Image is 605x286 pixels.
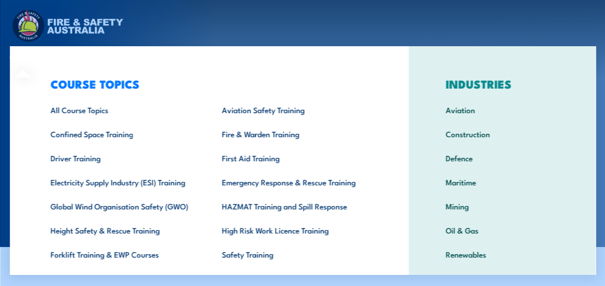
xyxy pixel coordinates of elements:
a: Aviation [430,98,573,122]
a: Fire & Warden Training [206,122,378,146]
a: Height Safety & Rescue Training [35,218,206,242]
a: HAZMAT Training and Spill Response [206,194,378,218]
h3: INDUSTRIES [430,77,573,91]
a: Mining [430,194,573,218]
a: Aviation Safety Training [206,98,378,122]
a: Defence [430,146,573,170]
a: Contact [421,46,448,69]
a: Maritime [430,170,573,194]
a: Safety Training [206,242,378,266]
a: Emergency Response Services [136,46,238,69]
a: Oil & Gas [430,218,573,242]
a: News [311,46,330,69]
a: About Us [259,46,290,69]
a: First Aid Training [206,146,378,170]
h3: COURSE TOPICS [35,77,378,91]
a: Emergency Response & Rescue Training [206,170,378,194]
a: High Risk Work Licence Training [206,218,378,242]
a: Global Wind Organisation Safety (GWO) [35,194,206,218]
a: Confined Space Training [35,122,206,146]
a: Course Calendar [58,46,115,69]
a: Renewables [430,242,573,266]
a: Courses [10,46,37,69]
a: Forklift Training & EWP Courses [35,242,206,266]
a: Learner Portal [351,46,400,69]
a: Electricity Supply Industry (ESI) Training [35,170,206,194]
a: Construction [430,122,573,146]
a: All Course Topics [35,98,206,122]
a: Driver Training [35,146,206,170]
